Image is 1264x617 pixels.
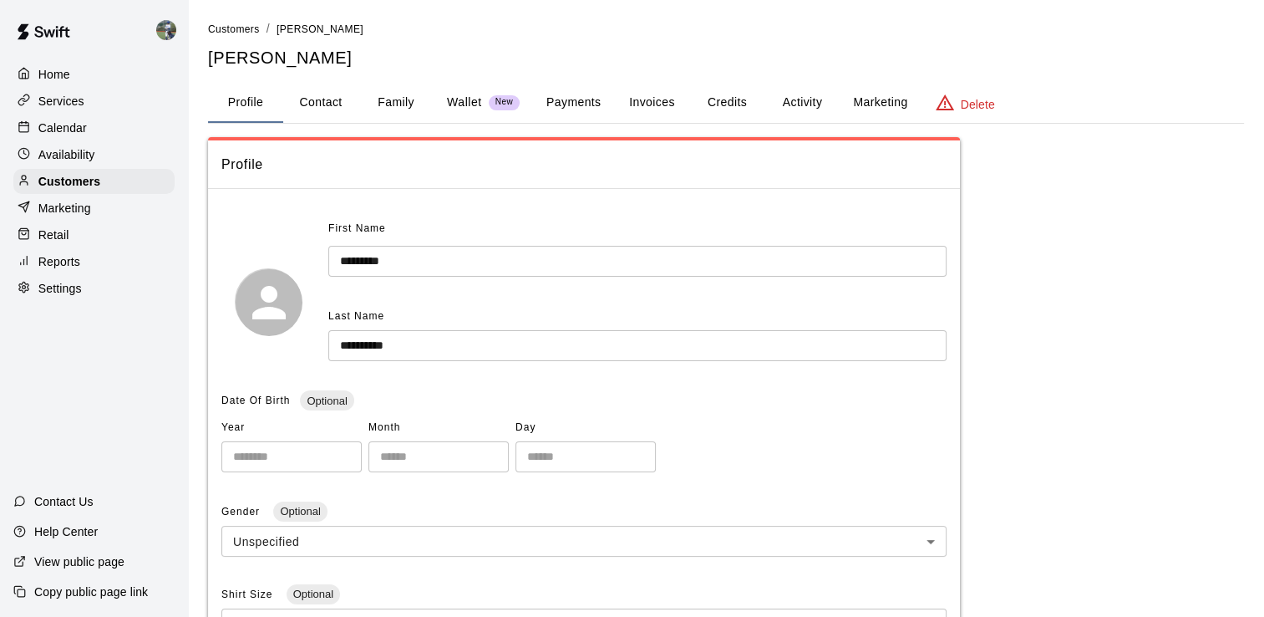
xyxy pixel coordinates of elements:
p: Delete [961,96,995,113]
span: Date Of Birth [221,395,290,406]
p: Settings [38,280,82,297]
a: Retail [13,222,175,247]
p: Copy public page link [34,584,148,600]
span: Last Name [328,310,384,322]
p: Availability [38,146,95,163]
span: Customers [208,23,260,35]
p: Retail [38,227,69,243]
img: Ryan Maylie [156,20,176,40]
a: Services [13,89,175,114]
p: Wallet [447,94,482,111]
a: Reports [13,249,175,274]
span: First Name [328,216,386,242]
div: Ryan Maylie [153,13,188,47]
h5: [PERSON_NAME] [208,47,1244,69]
button: Credits [689,83,764,123]
span: Optional [287,588,340,600]
button: Family [358,83,434,123]
p: Reports [38,253,80,270]
span: Gender [221,506,263,518]
p: Home [38,66,70,83]
a: Settings [13,276,175,301]
a: Calendar [13,115,175,140]
div: Unspecified [221,526,947,557]
button: Marketing [840,83,921,123]
span: Day [515,415,656,441]
a: Customers [13,169,175,194]
p: Marketing [38,200,91,217]
a: Home [13,62,175,87]
span: Shirt Size [221,589,277,600]
a: Customers [208,22,260,35]
div: basic tabs example [208,83,1244,123]
p: Help Center [34,523,98,540]
button: Activity [764,83,840,123]
p: Customers [38,173,100,190]
a: Availability [13,142,175,167]
p: Calendar [38,120,87,136]
button: Payments [533,83,614,123]
span: Optional [300,395,353,407]
span: [PERSON_NAME] [277,23,363,35]
button: Invoices [614,83,689,123]
button: Profile [208,83,283,123]
span: Profile [221,154,947,176]
li: / [267,20,270,38]
span: Optional [273,505,327,518]
span: New [489,97,520,108]
a: Marketing [13,196,175,221]
span: Year [221,415,362,441]
nav: breadcrumb [208,20,1244,38]
p: Contact Us [34,493,94,510]
p: View public page [34,553,124,570]
p: Services [38,93,84,110]
span: Month [368,415,509,441]
button: Contact [283,83,358,123]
